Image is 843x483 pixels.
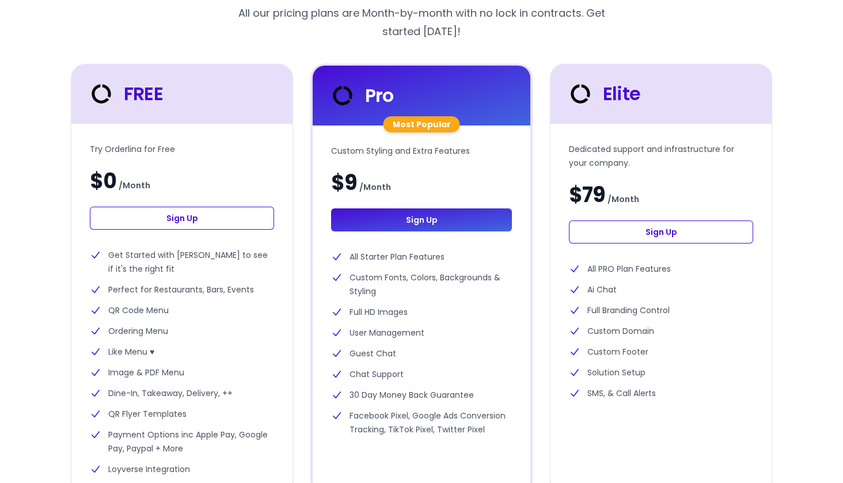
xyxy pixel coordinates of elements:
div: FREE [88,80,163,108]
span: / Month [119,178,150,192]
p: Custom Styling and Extra Features [331,144,512,158]
li: Custom Fonts, Colors, Backgrounds & Styling [331,271,512,298]
li: Custom Footer [569,345,753,359]
div: Most Popular [383,116,460,132]
li: Dine-In, Takeaway, Delivery, ++ [90,386,274,400]
span: / Month [607,192,639,206]
li: Image & PDF Menu [90,366,274,379]
li: Like Menu ♥ [90,345,274,359]
li: QR Code Menu [90,303,274,317]
li: 30 Day Money Back Guarantee [331,388,512,402]
li: Guest Chat [331,347,512,360]
li: Loyverse Integration [90,462,274,476]
li: User Management [331,326,512,340]
li: Full Branding Control [569,303,753,317]
li: SMS, & Call Alerts [569,386,753,400]
li: All Starter Plan Features [331,250,512,264]
p: All our pricing plans are Month-by-month with no lock in contracts. Get started [DATE]! [228,4,615,41]
a: Sign Up [90,207,274,230]
span: $9 [331,172,357,195]
p: Try Orderlina for Free [90,142,274,156]
span: $79 [569,184,605,207]
li: Facebook Pixel, Google Ads Conversion Tracking, TikTok Pixel, Twitter Pixel [331,409,512,436]
li: All PRO Plan Features [569,262,753,276]
li: Full HD Images [331,305,512,319]
li: Ordering Menu [90,324,274,338]
li: Get Started with [PERSON_NAME] to see if it's the right fit [90,248,274,276]
p: Dedicated support and infrastructure for your company. [569,142,753,170]
li: Ai Chat [569,283,753,296]
span: $0 [90,170,116,193]
a: Sign Up [569,220,753,244]
li: Payment Options inc Apple Pay, Google Pay, Paypal + More [90,428,274,455]
span: / Month [359,180,391,194]
a: Sign Up [331,208,512,231]
li: Chat Support [331,367,512,381]
div: Pro [329,82,394,109]
li: QR Flyer Templates [90,407,274,421]
div: Elite [567,80,640,108]
li: Custom Domain [569,324,753,338]
li: Perfect for Restaurants, Bars, Events [90,283,274,296]
li: Solution Setup [569,366,753,379]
